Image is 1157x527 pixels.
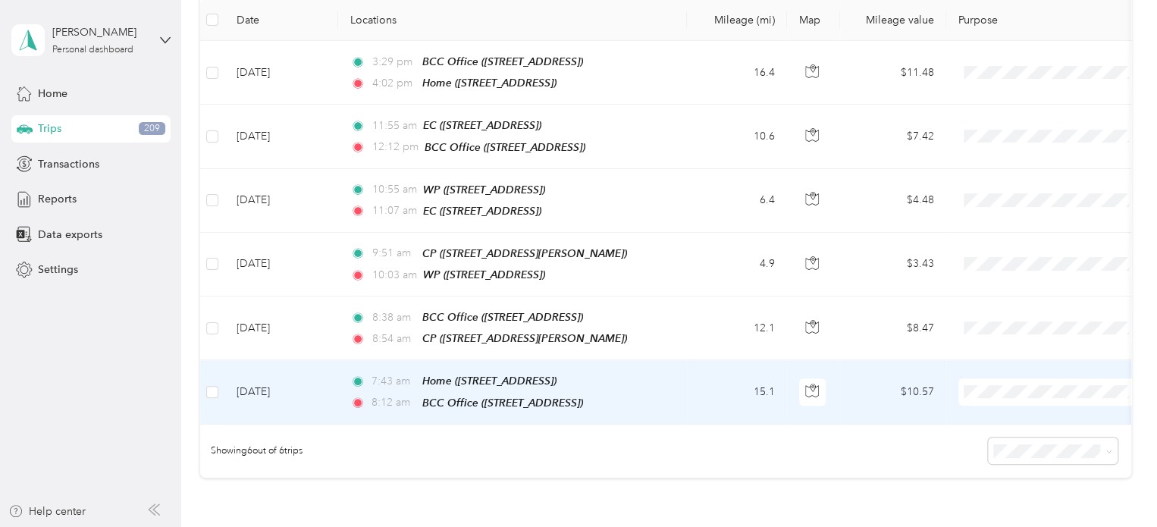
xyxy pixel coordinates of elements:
td: [DATE] [224,233,338,296]
td: [DATE] [224,105,338,168]
span: WP ([STREET_ADDRESS]) [423,268,545,281]
iframe: Everlance-gr Chat Button Frame [1072,442,1157,527]
td: 10.6 [687,105,787,168]
span: BCC Office ([STREET_ADDRESS]) [422,397,583,409]
span: BCC Office ([STREET_ADDRESS]) [422,55,583,67]
span: CP ([STREET_ADDRESS][PERSON_NAME]) [422,332,627,344]
span: BCC Office ([STREET_ADDRESS]) [422,311,583,323]
span: BCC Office ([STREET_ADDRESS]) [425,141,585,153]
td: [DATE] [224,169,338,233]
td: $10.57 [840,360,946,424]
div: [PERSON_NAME] [52,24,147,40]
span: Showing 6 out of 6 trips [200,444,303,458]
span: Home ([STREET_ADDRESS]) [422,77,557,89]
span: Transactions [38,156,99,172]
td: 15.1 [687,360,787,424]
span: 11:07 am [372,202,416,219]
span: Data exports [38,227,102,243]
td: $7.42 [840,105,946,168]
span: CP ([STREET_ADDRESS][PERSON_NAME]) [422,247,627,259]
span: WP ([STREET_ADDRESS]) [423,184,545,196]
span: Home [38,86,67,102]
td: 12.1 [687,296,787,360]
span: 3:29 pm [372,54,415,71]
td: $8.47 [840,296,946,360]
td: 16.4 [687,41,787,105]
div: Personal dashboard [52,45,133,55]
span: EC ([STREET_ADDRESS]) [423,205,541,217]
td: [DATE] [224,360,338,424]
td: [DATE] [224,41,338,105]
span: Home ([STREET_ADDRESS]) [422,375,557,387]
td: $11.48 [840,41,946,105]
span: 7:43 am [372,373,415,390]
span: 4:02 pm [372,75,415,92]
span: 8:38 am [372,309,415,326]
span: 9:51 am [372,245,415,262]
button: Help center [8,503,86,519]
td: [DATE] [224,296,338,360]
span: 10:03 am [372,267,416,284]
span: 11:55 am [372,118,416,134]
span: 8:12 am [372,394,415,411]
span: 209 [139,122,165,136]
span: Reports [38,191,77,207]
span: Settings [38,262,78,278]
td: $3.43 [840,233,946,296]
td: $4.48 [840,169,946,233]
span: 8:54 am [372,331,415,347]
td: 6.4 [687,169,787,233]
span: 10:55 am [372,181,416,198]
span: Trips [38,121,61,136]
span: 12:12 pm [372,139,418,155]
span: EC ([STREET_ADDRESS]) [423,119,541,131]
td: 4.9 [687,233,787,296]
